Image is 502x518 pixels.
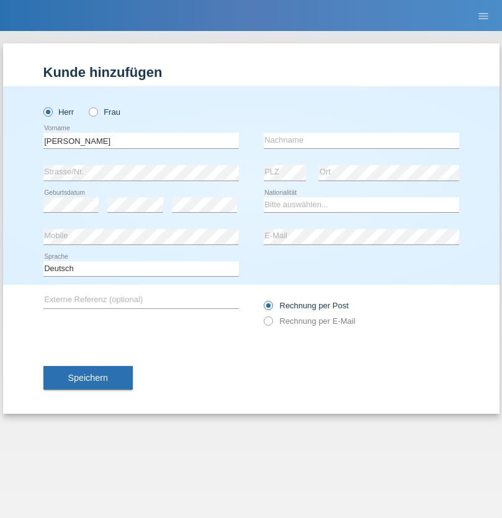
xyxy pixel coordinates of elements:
[43,366,133,390] button: Speichern
[264,316,272,332] input: Rechnung per E-Mail
[264,316,356,326] label: Rechnung per E-Mail
[43,65,459,80] h1: Kunde hinzufügen
[43,107,74,117] label: Herr
[471,12,496,19] a: menu
[264,301,272,316] input: Rechnung per Post
[477,10,490,22] i: menu
[68,373,108,383] span: Speichern
[89,107,120,117] label: Frau
[264,301,349,310] label: Rechnung per Post
[43,107,52,115] input: Herr
[89,107,97,115] input: Frau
